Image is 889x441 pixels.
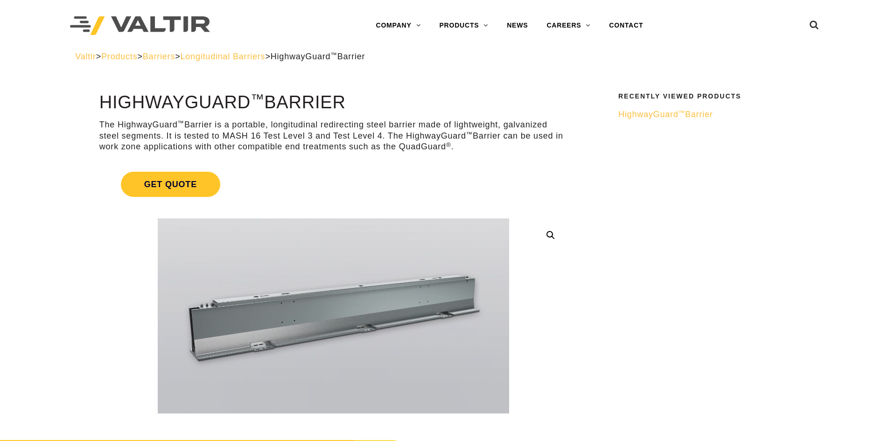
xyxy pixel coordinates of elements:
h2: Recently Viewed Products [618,93,808,100]
a: Get Quote [99,161,567,208]
h1: HighwayGuard Barrier [99,93,567,112]
sup: ™ [679,109,685,116]
p: The HighwayGuard Barrier is a portable, longitudinal redirecting steel barrier made of lightweigh... [99,119,567,152]
div: > > > > [75,51,814,62]
sup: ™ [251,91,264,106]
a: PRODUCTS [430,16,497,35]
span: HighwayGuard Barrier [271,52,365,61]
span: HighwayGuard Barrier [618,110,713,119]
sup: ™ [178,119,184,126]
a: HighwayGuard™Barrier [618,109,808,120]
sup: ® [446,141,451,148]
a: Valtir [75,52,96,61]
a: COMPANY [366,16,430,35]
a: Products [101,52,137,61]
a: CAREERS [537,16,600,35]
sup: ™ [330,51,337,58]
a: NEWS [497,16,537,35]
span: Get Quote [121,172,220,197]
sup: ™ [466,131,473,138]
a: CONTACT [600,16,652,35]
a: Barriers [143,52,175,61]
img: Valtir [70,16,210,35]
a: Longitudinal Barriers [181,52,266,61]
